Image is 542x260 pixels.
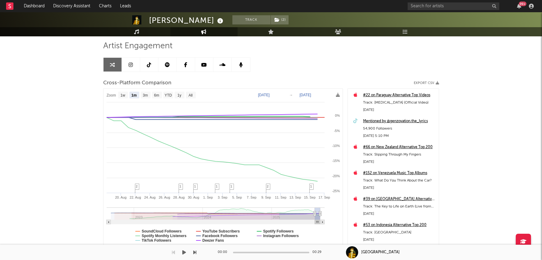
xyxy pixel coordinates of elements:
a: #53 on Indonesia Alternative Top 200 [363,222,436,229]
text: Spotify Followers [263,229,293,233]
div: 00:29 [312,249,325,256]
text: 17. Sep [318,196,330,199]
span: 1 [180,185,181,188]
text: 11. Sep [275,196,286,199]
button: Export CSV [414,81,439,85]
text: -25% [332,189,340,193]
text: Zoom [107,93,116,97]
text: SoundCloud Followers [142,229,182,233]
div: 54,900 Followers [363,125,436,132]
text: 7. Sep [247,196,256,199]
text: 5. Sep [232,196,242,199]
div: [DATE] [363,106,436,114]
text: YouTube Subscribers [202,229,240,233]
a: #22 on Paraguay Alternative Top Videos [363,92,436,99]
text: 1. Sep [203,196,213,199]
text: 3. Sep [217,196,227,199]
div: Track: Slipping Through My Fingers [363,151,436,158]
text: 22. Aug [129,196,141,199]
text: Deezer Fans [202,238,224,243]
text: 13. Sep [289,196,301,199]
input: Search for artists [408,2,499,10]
text: 9. Sep [261,196,271,199]
text: Facebook Followers [202,234,238,238]
button: (2) [271,15,289,24]
text: 3m [143,93,148,97]
text: 1y [177,93,181,97]
text: -15% [332,159,340,163]
div: [GEOGRAPHIC_DATA] [361,250,400,255]
text: 15. Sep [304,196,315,199]
div: [DATE] 5:10 PM [363,132,436,140]
span: 1 [310,185,312,188]
text: 24. Aug [144,196,155,199]
text: 1m [131,93,136,97]
text: -20% [332,174,340,178]
div: Track: What Do You Think About the Car? [363,177,436,184]
a: #152 on Venezuela Music Top Albums [363,170,436,177]
span: 1 [194,185,196,188]
span: Cross-Platform Comparison [103,79,171,87]
div: Track: [MEDICAL_DATA] (Official Video) [363,99,436,106]
a: #39 on [GEOGRAPHIC_DATA] Alternative Top Videos [363,196,436,203]
div: Track: The Key to Life on Earth (Live from [GEOGRAPHIC_DATA]'s [GEOGRAPHIC_DATA]) [363,203,436,210]
div: [DATE] [363,184,436,192]
span: Artist Engagement [103,42,173,50]
text: 20. Aug [115,196,126,199]
text: 28. Aug [173,196,184,199]
text: 26. Aug [158,196,170,199]
span: 1 [216,185,218,188]
div: [DATE] [363,236,436,244]
text: -10% [332,144,340,148]
text: 1w [120,93,125,97]
text: YTD [164,93,172,97]
span: 1 [231,185,232,188]
a: Mentioned by @genzovation.the_lyrics [363,118,436,125]
span: 2 [136,185,138,188]
div: [DATE] [363,210,436,218]
div: 99 + [519,2,526,6]
text: All [188,93,192,97]
text: [DATE] [300,93,311,97]
div: Track: [GEOGRAPHIC_DATA] [363,229,436,236]
span: 2 [267,185,269,188]
a: #66 on New Zealand Alternative Top 200 [363,144,436,151]
span: ( 2 ) [271,15,289,24]
div: 00:00 [218,249,230,256]
text: → [289,93,293,97]
text: 30. Aug [187,196,199,199]
text: Spotify Monthly Listeners [142,234,187,238]
div: [PERSON_NAME] [149,15,225,25]
text: 6m [154,93,159,97]
text: -5% [334,129,340,133]
button: 99+ [517,4,521,9]
text: 0% [335,114,340,117]
text: [DATE] [258,93,270,97]
div: [DATE] [363,158,436,166]
text: Instagram Followers [263,234,299,238]
button: Track [232,15,271,24]
text: TikTok Followers [142,238,171,243]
